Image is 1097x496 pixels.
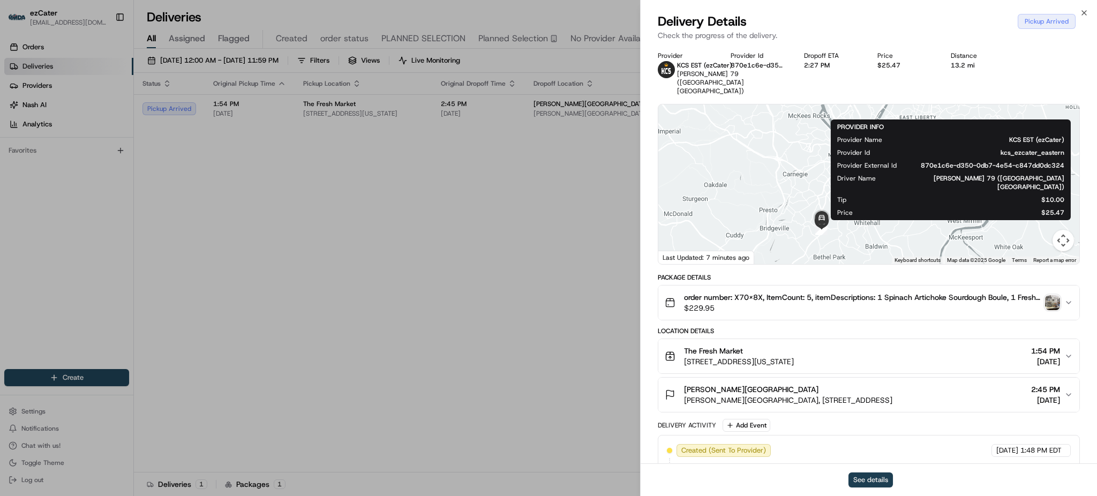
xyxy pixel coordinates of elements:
[658,51,714,60] div: Provider
[661,250,696,264] a: Open this area in Google Maps (opens a new window)
[91,156,99,165] div: 💻
[658,251,754,264] div: Last Updated: 7 minutes ago
[658,339,1079,373] button: The Fresh Market[STREET_ADDRESS][US_STATE]1:54 PM[DATE]
[677,70,744,95] span: [PERSON_NAME] 79 ([GEOGRAPHIC_DATA] [GEOGRAPHIC_DATA])
[1031,395,1060,405] span: [DATE]
[804,61,860,70] div: 2:27 PM
[731,61,787,70] button: 870e1c6e-d350-0db7-4e54-c847dd0dc324
[848,472,893,487] button: See details
[86,151,176,170] a: 💻API Documentation
[28,69,177,80] input: Clear
[731,51,787,60] div: Provider Id
[684,356,794,367] span: [STREET_ADDRESS][US_STATE]
[870,208,1064,217] span: $25.47
[914,161,1064,170] span: 870e1c6e-d350-0db7-4e54-c847dd0dc324
[658,273,1080,282] div: Package Details
[1033,257,1076,263] a: Report a map error
[76,181,130,190] a: Powered byPylon
[101,155,172,166] span: API Documentation
[36,102,176,113] div: Start new chat
[11,102,30,122] img: 1736555255976-a54dd68f-1ca7-489b-9aae-adbdc363a1c4
[804,51,860,60] div: Dropoff ETA
[684,345,743,356] span: The Fresh Market
[877,61,934,70] div: $25.47
[1045,295,1060,310] img: photo_proof_of_pickup image
[658,30,1080,41] p: Check the progress of the delivery.
[658,285,1079,320] button: order number: X70X8X, ItemCount: 5, itemDescriptions: 1 Spinach Artichoke Sourdough Boule, 1 Fres...
[837,148,870,157] span: Provider Id
[837,174,876,183] span: Driver Name
[684,292,1041,303] span: order number: X70X8X, ItemCount: 5, itemDescriptions: 1 Spinach Artichoke Sourdough Boule, 1 Fres...
[107,182,130,190] span: Pylon
[661,250,696,264] img: Google
[677,61,732,70] span: KCS EST (ezCater)
[11,43,195,60] p: Welcome 👋
[658,421,716,430] div: Delivery Activity
[1031,356,1060,367] span: [DATE]
[11,11,32,32] img: Nash
[684,384,818,395] span: [PERSON_NAME][GEOGRAPHIC_DATA]
[11,156,19,165] div: 📗
[837,136,882,144] span: Provider Name
[837,161,897,170] span: Provider External Id
[1053,230,1074,251] button: Map camera controls
[887,148,1064,157] span: kcs_ezcater_eastern
[6,151,86,170] a: 📗Knowledge Base
[863,196,1064,204] span: $10.00
[837,196,846,204] span: Tip
[837,208,853,217] span: Price
[1020,446,1062,455] span: 1:48 PM EDT
[951,61,1007,70] div: 13.2 mi
[21,155,82,166] span: Knowledge Base
[658,61,675,78] img: kcs-delivery.png
[895,257,941,264] button: Keyboard shortcuts
[681,446,766,455] span: Created (Sent To Provider)
[1031,384,1060,395] span: 2:45 PM
[893,174,1064,191] span: [PERSON_NAME] 79 ([GEOGRAPHIC_DATA] [GEOGRAPHIC_DATA])
[899,136,1064,144] span: KCS EST (ezCater)
[684,303,1041,313] span: $229.95
[684,395,892,405] span: [PERSON_NAME][GEOGRAPHIC_DATA], [STREET_ADDRESS]
[658,378,1079,412] button: [PERSON_NAME][GEOGRAPHIC_DATA][PERSON_NAME][GEOGRAPHIC_DATA], [STREET_ADDRESS]2:45 PM[DATE]
[837,123,884,131] span: PROVIDER INFO
[658,327,1080,335] div: Location Details
[877,51,934,60] div: Price
[36,113,136,122] div: We're available if you need us!
[182,106,195,118] button: Start new chat
[723,419,770,432] button: Add Event
[996,446,1018,455] span: [DATE]
[1012,257,1027,263] a: Terms
[658,13,747,30] span: Delivery Details
[1031,345,1060,356] span: 1:54 PM
[951,51,1007,60] div: Distance
[947,257,1005,263] span: Map data ©2025 Google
